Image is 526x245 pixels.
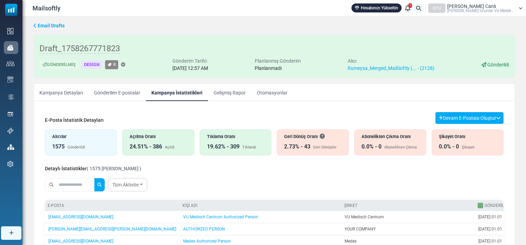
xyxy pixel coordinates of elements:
div: Açıldı [165,145,175,151]
a: [EMAIL_ADDRESS][DOMAIN_NAME] [48,215,113,219]
div: E-Posta İstatistik Detayları [45,117,104,124]
div: Geri Dönüş Oranı [284,133,341,140]
img: landing_pages.svg [7,111,13,117]
span: 0 [113,62,116,67]
span: Draft_1758267771823 [39,44,120,54]
a: Hesabınızı Yükseltin [351,3,402,12]
a: Kişi Adı [182,203,197,208]
div: Geri Dönüşler [313,145,337,151]
img: support-icon.svg [7,128,13,134]
div: Gönderildi [67,145,85,151]
a: 1 [403,3,412,13]
span: [PERSON_NAME] Urunler Ve Medik... [447,9,514,13]
a: 0 [105,60,118,69]
div: 1575 [52,143,65,151]
div: Tıklandı [242,145,256,151]
a: Şirket [344,203,357,208]
div: Gönderim Tarihi: [172,57,208,65]
a: [EMAIL_ADDRESS][DOMAIN_NAME] [48,239,113,244]
div: Alıcı [348,57,434,65]
div: Alıcılar [52,133,110,140]
img: contacts-icon.svg [6,61,15,66]
img: campaigns-icon-active.png [7,45,13,51]
span: ( 1575 [PERSON_NAME] ) [87,166,141,171]
td: YOUR COMPANY [341,223,475,235]
div: Abonelikten Çıkma [384,145,417,151]
a: E-posta [48,203,64,208]
img: dashboard-icon.svg [7,28,13,34]
img: email-templates-icon.svg [7,76,13,83]
div: Design [81,61,102,69]
span: 1 [408,3,412,8]
a: OTU [PERSON_NAME] Canlı [PERSON_NAME] Urunler Ve Medik... [428,3,523,13]
a: Otomasyonlar [251,84,293,101]
a: Tüm Aktivite [108,178,147,191]
div: Gönderilmiş [39,61,78,69]
a: Gönderilen E-postalar [88,84,146,101]
span: Gönderildi [487,62,509,67]
div: Detaylı İstatistikler [45,165,141,172]
a: Kampanya Detayları [34,84,88,101]
a: Kampanya İstatistikleri [146,84,208,101]
span: [PERSON_NAME] Canlı [447,4,496,9]
a: Email Drafts [34,22,65,29]
span: Mailsoftly [32,3,60,13]
a: Rumeysa_Merged_MailSoftly (... - (2128) [348,65,434,71]
div: Açılma Oranı [130,133,187,140]
a: Gelişmiş Rapor [208,84,251,101]
div: Abonelikten Çıkma Oranı [361,133,419,140]
div: 24.51% - 386 [130,143,162,151]
div: 2.73% - 43 [284,143,310,151]
div: 0.0% - 0 [361,143,382,151]
a: AUTHORIZED PERSON [183,227,225,232]
a: Etiket Ekle [121,63,125,67]
div: Tıklama Oranı [207,133,264,140]
a: VU Medisch Centrum Authorized Person [183,215,258,219]
div: 19.62% - 309 [207,143,239,151]
div: [DATE] 12:57 AM [172,65,208,72]
div: OTU [428,3,445,13]
img: mailsoftly_icon_blue_white.svg [5,4,17,16]
a: Medex Authorized Person [183,239,231,244]
div: 0.0% - 0 [439,143,459,151]
div: Şikayet [462,145,475,151]
a: [PERSON_NAME][EMAIL_ADDRESS][PERSON_NAME][DOMAIN_NAME] [48,227,176,232]
i: Bir e-posta alıcısına ulaşamadığında geri döner. Bu, dolu bir gelen kutusu nedeniyle geçici olara... [320,134,325,139]
span: translation missing: tr.ms_sidebar.email_drafts [38,23,65,28]
div: Planlanmış Gönderim [255,57,301,65]
td: VU Medisch Centrum [341,211,475,223]
img: settings-icon.svg [7,161,13,167]
img: workflow.svg [7,93,15,101]
div: Şikayet Oranı [439,133,496,140]
span: Planlanmadı [255,65,282,71]
button: Devam E-Postası Oluştur [435,112,504,124]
